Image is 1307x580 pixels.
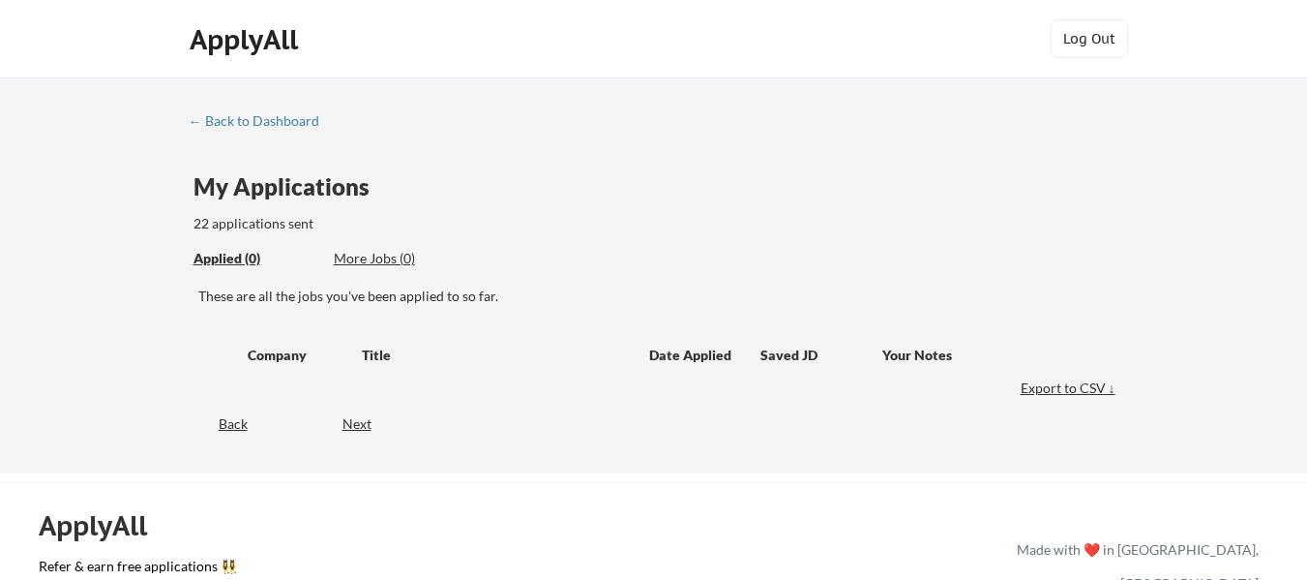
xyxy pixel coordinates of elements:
div: More Jobs (0) [334,249,476,268]
div: 22 applications sent [193,214,568,233]
div: Next [342,414,394,434]
div: My Applications [193,175,385,198]
div: Saved JD [760,337,882,372]
div: Export to CSV ↓ [1021,379,1120,398]
div: Applied (0) [193,249,319,268]
div: Your Notes [882,346,1103,365]
div: These are all the jobs you've been applied to so far. [193,249,319,269]
div: Back [189,414,248,434]
div: ApplyAll [190,23,304,56]
div: Title [362,346,631,365]
a: Refer & earn free applications 👯‍♀️ [39,560,612,580]
div: Date Applied [649,346,734,365]
div: ApplyAll [39,509,169,542]
div: These are job applications we think you'd be a good fit for, but couldn't apply you to automatica... [334,249,476,269]
a: ← Back to Dashboard [189,113,334,133]
div: Company [248,346,344,365]
button: Log Out [1051,19,1128,58]
div: These are all the jobs you've been applied to so far. [198,287,1120,306]
div: ← Back to Dashboard [189,114,334,128]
